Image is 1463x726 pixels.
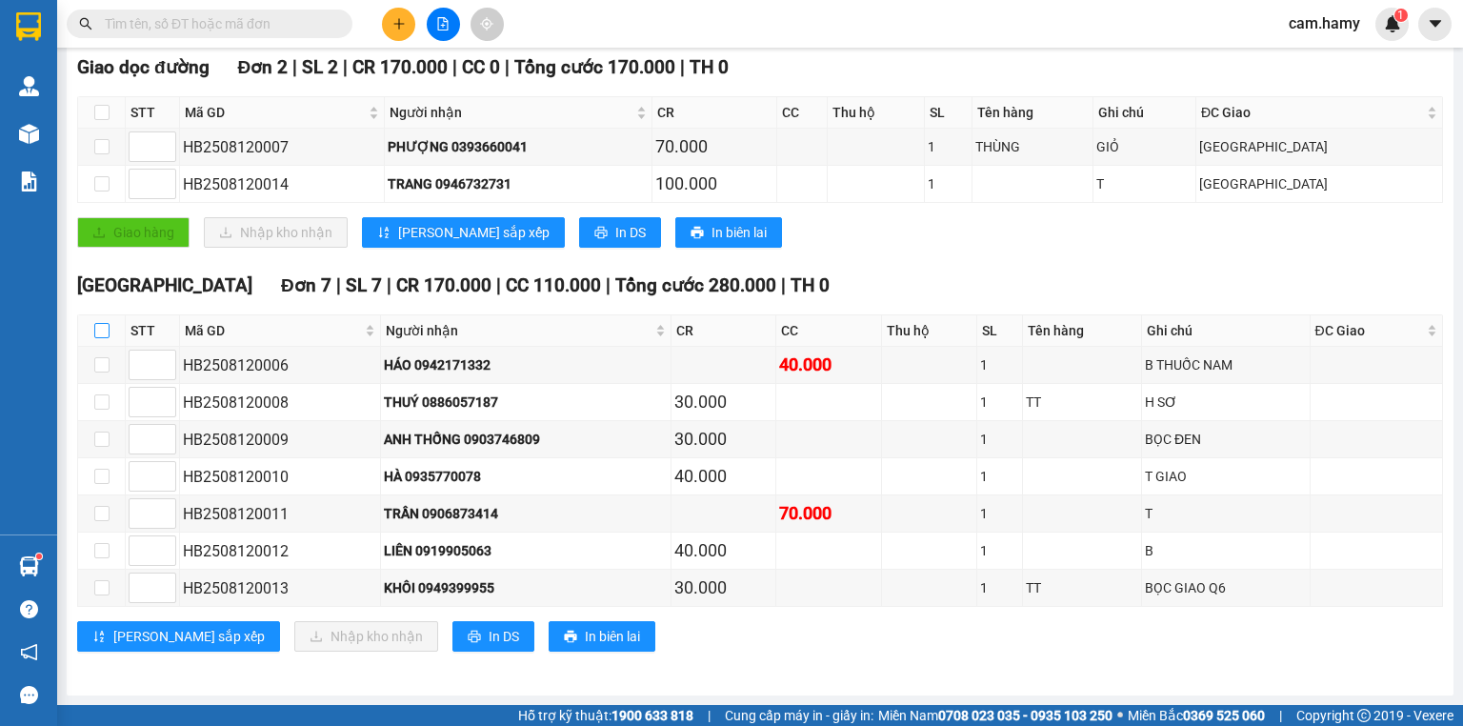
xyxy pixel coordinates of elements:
div: TRẦN 0906873414 [384,503,668,524]
button: printerIn biên lai [549,621,655,652]
td: HB2508120008 [180,384,381,421]
span: CC 0 [462,56,500,78]
th: CR [652,97,777,129]
span: message [20,686,38,704]
span: Mã GD [185,320,361,341]
span: cam.hamy [1273,11,1375,35]
th: Tên hàng [972,97,1094,129]
button: downloadNhập kho nhận [204,217,348,248]
div: [GEOGRAPHIC_DATA] [1199,136,1439,157]
th: STT [126,315,180,347]
td: HB2508120009 [180,421,381,458]
th: CC [776,315,882,347]
span: file-add [436,17,450,30]
span: Hỗ trợ kỹ thuật: [518,705,693,726]
div: 1 [928,136,968,157]
div: 1 [980,540,1019,561]
span: Cung cấp máy in - giấy in: [725,705,873,726]
div: HB2508120009 [183,428,377,452]
span: sort-ascending [377,226,391,241]
div: 1 [980,577,1019,598]
td: HB2508120012 [180,533,381,570]
div: LIÊN 0919905063 [384,540,668,561]
span: search [79,17,92,30]
div: B THUỐC NAM [1145,354,1307,375]
th: Tên hàng [1023,315,1142,347]
div: [GEOGRAPHIC_DATA] [1199,173,1439,194]
img: warehouse-icon [19,556,39,576]
span: | [452,56,457,78]
span: printer [594,226,608,241]
div: T [1096,173,1192,194]
div: 1 [980,392,1019,413]
td: HB2508120011 [180,495,381,533]
button: sort-ascending[PERSON_NAME] sắp xếp [77,621,280,652]
div: KHÔI 0949399955 [384,577,668,598]
div: BỌC ĐEN [1145,429,1307,450]
div: 30.000 [674,426,773,453]
span: | [1279,705,1282,726]
sup: 1 [1394,9,1408,22]
div: HB2508120010 [183,465,377,489]
span: Tổng cước 280.000 [615,274,776,296]
button: printerIn DS [579,217,661,248]
span: | [292,56,297,78]
span: | [496,274,501,296]
div: HB2508120011 [183,502,377,526]
span: Miền Bắc [1128,705,1265,726]
div: THUÝ 0886057187 [384,392,668,413]
th: Thu hộ [828,97,925,129]
span: Đơn 7 [281,274,331,296]
span: Miền Nam [878,705,1112,726]
div: 1 [980,503,1019,524]
span: Giao dọc đường [77,56,210,78]
span: Mã GD [185,102,365,123]
div: HB2508120012 [183,539,377,563]
button: printerIn DS [452,621,534,652]
button: caret-down [1418,8,1452,41]
div: PHƯỢNG 0393660041 [388,136,649,157]
button: sort-ascending[PERSON_NAME] sắp xếp [362,217,565,248]
span: Tổng cước 170.000 [514,56,675,78]
td: HB2508120006 [180,347,381,384]
span: In biên lai [711,222,767,243]
span: plus [392,17,406,30]
div: 70.000 [779,500,878,527]
div: 1 [980,429,1019,450]
span: aim [480,17,493,30]
div: T [1145,503,1307,524]
input: Tìm tên, số ĐT hoặc mã đơn [105,13,330,34]
span: | [336,274,341,296]
button: file-add [427,8,460,41]
span: In biên lai [585,626,640,647]
sup: 1 [36,554,42,559]
span: SL 2 [302,56,338,78]
strong: 0708 023 035 - 0935 103 250 [938,708,1112,723]
div: HB2508120007 [183,135,381,159]
td: HB2508120014 [180,166,385,203]
div: 1 [980,466,1019,487]
span: 1 [1397,9,1404,22]
span: CR 170.000 [352,56,448,78]
div: 30.000 [674,575,773,601]
span: ĐC Giao [1315,320,1423,341]
div: ANH THỐNG 0903746809 [384,429,668,450]
span: copyright [1357,709,1371,722]
span: | [343,56,348,78]
div: 100.000 [655,171,773,197]
span: In DS [489,626,519,647]
div: HB2508120014 [183,172,381,196]
span: | [708,705,711,726]
div: HB2508120008 [183,391,377,414]
th: STT [126,97,180,129]
span: | [781,274,786,296]
span: notification [20,643,38,661]
strong: 1900 633 818 [611,708,693,723]
span: ⚪️ [1117,712,1123,719]
div: H SƠ [1145,392,1307,413]
div: 40.000 [674,463,773,490]
span: | [606,274,611,296]
button: downloadNhập kho nhận [294,621,438,652]
th: SL [925,97,972,129]
div: GIỎ [1096,136,1192,157]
